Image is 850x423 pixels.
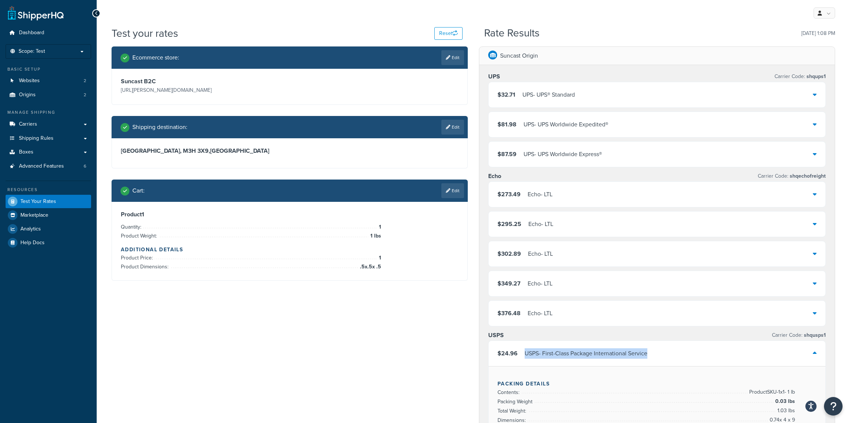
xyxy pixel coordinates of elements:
span: 1 [377,254,381,262]
h1: Test your rates [112,26,178,41]
li: Origins [6,88,91,102]
div: UPS - UPS Worldwide Express® [524,149,602,159]
span: Origins [19,92,36,98]
a: Origins2 [6,88,91,102]
span: $376.48 [498,309,521,317]
span: shqechofreight [788,172,826,180]
span: Boxes [19,149,33,155]
span: shqups1 [805,72,826,80]
h3: Suncast B2C [121,78,288,85]
p: Carrier Code: [775,71,826,82]
p: [URL][PERSON_NAME][DOMAIN_NAME] [121,85,288,96]
span: Marketplace [20,212,48,219]
a: Edit [441,50,464,65]
div: USPS - First-Class Package International Service [525,348,647,359]
div: Echo - LTL [528,308,553,319]
span: 0.03 lbs [773,397,795,406]
a: Boxes [6,145,91,159]
span: shqusps1 [802,331,826,339]
span: 6 [84,163,86,169]
span: 2 [84,92,86,98]
div: Basic Setup [6,66,91,72]
span: Product SKU-1 x 1 - 1 lb [747,388,795,397]
span: Packing Weight [498,398,534,406]
span: Product Weight: [121,232,159,240]
div: Echo - LTL [528,189,553,200]
div: Manage Shipping [6,109,91,116]
h3: USPS [488,332,504,339]
h2: Ecommerce store : [132,54,179,61]
span: Product Dimensions: [121,263,170,271]
span: $302.89 [498,249,521,258]
span: $87.59 [498,150,516,158]
p: Suncast Origin [500,51,538,61]
span: $349.27 [498,279,521,288]
li: Websites [6,74,91,88]
div: Echo - LTL [528,278,553,289]
span: 1.03 lbs [776,406,795,415]
h3: Echo [488,172,501,180]
button: Open Resource Center [824,397,843,416]
a: Test Your Rates [6,195,91,208]
span: Help Docs [20,240,45,246]
p: Carrier Code: [772,330,826,340]
span: .5 x .5 x .5 [358,262,381,271]
h3: UPS [488,73,500,80]
span: Test Your Rates [20,198,56,205]
span: $81.98 [498,120,516,129]
h3: Product 1 [121,211,458,218]
span: Analytics [20,226,41,232]
span: Product Price: [121,254,155,262]
span: $295.25 [498,220,521,228]
h2: Rate Results [484,28,540,39]
span: Advanced Features [19,163,64,169]
a: Advanced Features6 [6,159,91,173]
span: Shipping Rules [19,135,54,142]
div: Echo - LTL [528,219,553,229]
div: UPS - UPS Worldwide Expedited® [524,119,608,130]
p: [DATE] 1:08 PM [801,28,835,39]
span: 1 lbs [368,232,381,240]
span: 1 [377,223,381,232]
span: $273.49 [498,190,521,198]
span: Contents: [498,388,521,396]
h4: Additional Details [121,246,458,254]
h2: Shipping destination : [132,124,187,130]
li: Advanced Features [6,159,91,173]
span: Carriers [19,121,37,127]
a: Marketplace [6,209,91,222]
span: $32.71 [498,90,515,99]
a: Edit [441,183,464,198]
a: Help Docs [6,236,91,249]
span: $24.96 [498,349,518,358]
button: Reset [434,27,463,40]
div: Echo - LTL [528,249,553,259]
p: Carrier Code: [758,171,826,181]
span: Websites [19,78,40,84]
a: Analytics [6,222,91,236]
span: 2 [84,78,86,84]
a: Shipping Rules [6,132,91,145]
span: Quantity: [121,223,143,231]
div: Resources [6,187,91,193]
h2: Cart : [132,187,145,194]
a: Carriers [6,117,91,131]
span: Total Weight: [498,407,528,415]
span: Dashboard [19,30,44,36]
h4: Packing Details [498,380,817,388]
a: Websites2 [6,74,91,88]
a: Edit [441,120,464,135]
div: UPS - UPS® Standard [522,90,575,100]
span: Scope: Test [19,48,45,55]
a: Dashboard [6,26,91,40]
h3: [GEOGRAPHIC_DATA], M3H 3X9 , [GEOGRAPHIC_DATA] [121,147,458,155]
